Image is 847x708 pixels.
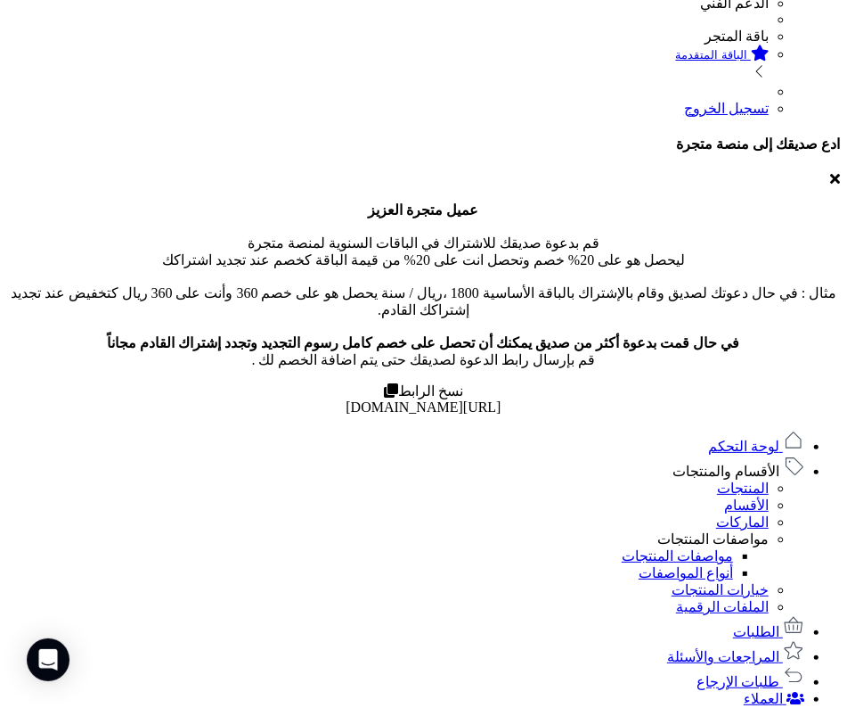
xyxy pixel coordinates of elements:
span: لوحة التحكم [708,439,779,454]
a: تسجيل الخروج [684,101,769,116]
a: أنواع المواصفات [639,565,733,580]
small: الباقة المتقدمة [676,48,747,62]
a: الباقة المتقدمة [7,45,769,84]
b: عميل متجرة العزيز [369,202,479,218]
a: المراجعات والأسئلة [667,649,804,664]
a: لوحة التحكم [708,439,804,454]
a: خيارات المنتجات [672,582,769,597]
a: العملاء [744,691,804,706]
div: [URL][DOMAIN_NAME] [7,399,840,416]
span: العملاء [744,691,783,706]
a: الطلبات [733,624,804,639]
a: المنتجات [717,481,769,496]
div: Open Intercom Messenger [27,638,69,681]
span: المراجعات والأسئلة [667,649,779,664]
a: مواصفات المنتجات [657,531,769,547]
b: في حال قمت بدعوة أكثر من صديق يمكنك أن تحصل على خصم كامل رسوم التجديد وتجدد إشتراك القادم مجاناً [108,335,740,350]
span: الطلبات [733,624,779,639]
a: الملفات الرقمية [676,599,769,614]
a: طلبات الإرجاع [696,674,804,689]
a: الماركات [716,515,769,530]
span: الأقسام والمنتجات [672,464,779,479]
p: قم بدعوة صديقك للاشتراك في الباقات السنوية لمنصة متجرة ليحصل هو على 20% خصم وتحصل انت على 20% من ... [7,202,840,368]
label: نسخ الرابط [384,383,463,399]
span: طلبات الإرجاع [696,674,779,689]
h4: ادع صديقك إلى منصة متجرة [7,136,840,152]
a: الأقسام [724,498,769,513]
li: باقة المتجر [7,28,769,45]
a: مواصفات المنتجات [622,548,733,564]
